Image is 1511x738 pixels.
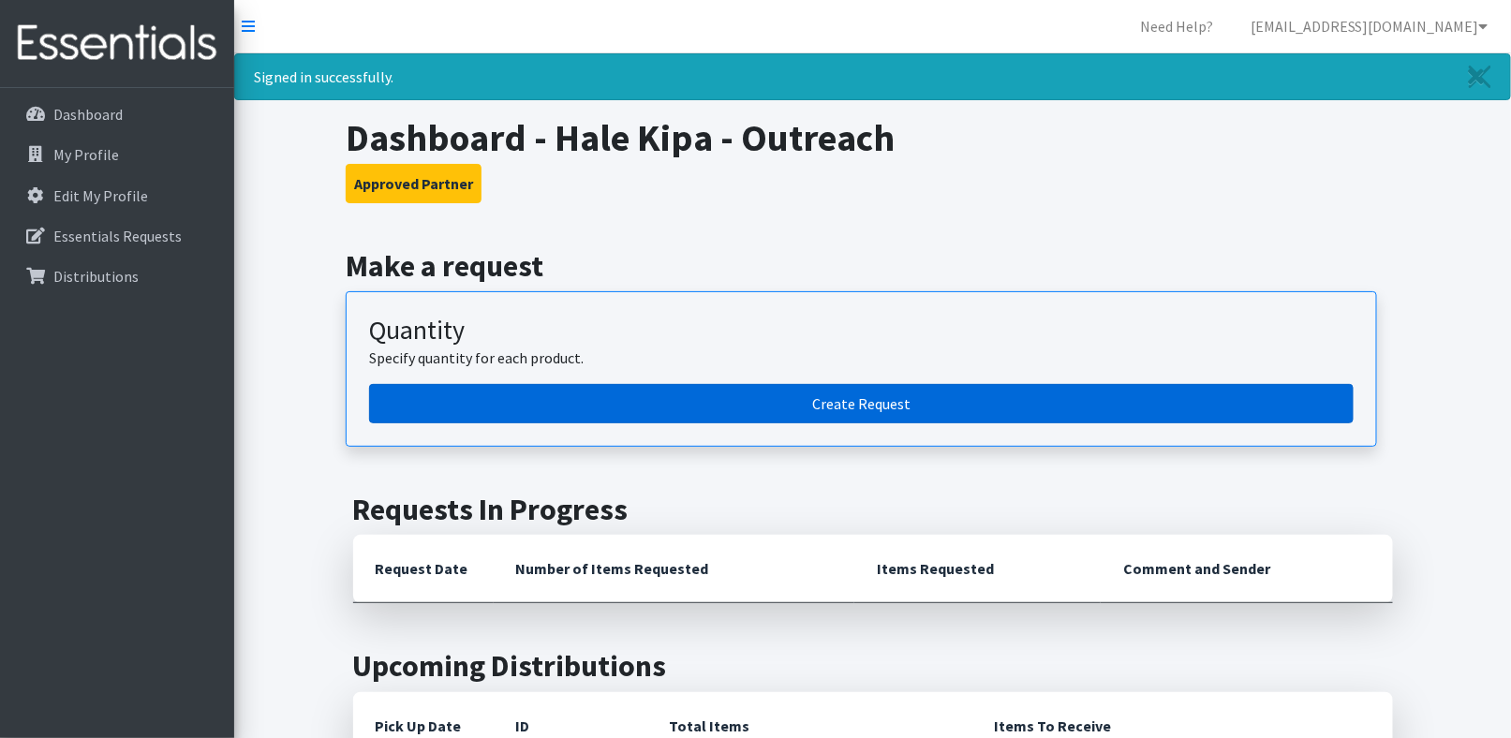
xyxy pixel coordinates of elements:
h2: Upcoming Distributions [353,648,1393,684]
p: Specify quantity for each product. [369,347,1354,369]
p: Edit My Profile [53,186,148,205]
a: Dashboard [7,96,227,133]
img: HumanEssentials [7,12,227,75]
h2: Make a request [346,248,1400,284]
p: Distributions [53,267,139,286]
th: Number of Items Requested [494,535,855,603]
a: Create a request by quantity [369,384,1354,423]
th: Request Date [353,535,494,603]
button: Approved Partner [346,164,481,203]
a: Distributions [7,258,227,295]
a: Edit My Profile [7,177,227,214]
p: Essentials Requests [53,227,182,245]
th: Items Requested [854,535,1101,603]
h2: Requests In Progress [353,492,1393,527]
h3: Quantity [369,315,1354,347]
div: Signed in successfully. [234,53,1511,100]
th: Comment and Sender [1101,535,1392,603]
a: Need Help? [1125,7,1228,45]
a: My Profile [7,136,227,173]
p: Dashboard [53,105,123,124]
a: [EMAIL_ADDRESS][DOMAIN_NAME] [1236,7,1504,45]
h1: Dashboard - Hale Kipa - Outreach [346,115,1400,160]
a: Essentials Requests [7,217,227,255]
p: My Profile [53,145,119,164]
a: Close [1450,54,1510,99]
